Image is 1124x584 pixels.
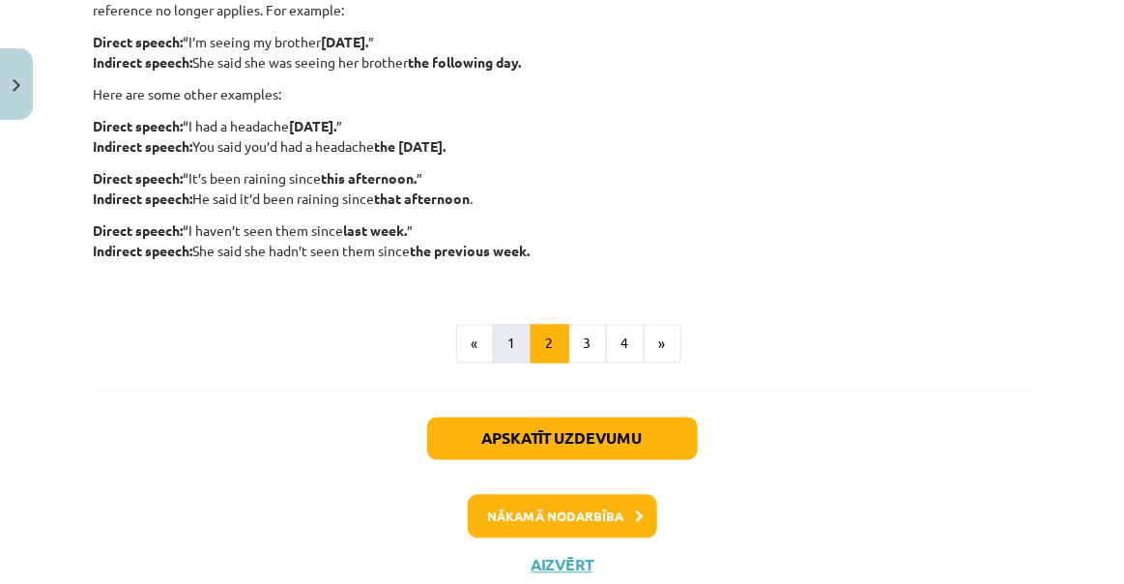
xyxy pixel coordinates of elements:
p: “I had a headache ” You said you’d had a headache [93,116,1031,157]
strong: [DATE]. [321,33,368,50]
strong: Indirect speech: [93,190,192,207]
p: “I’m seeing my brother ” She said she was seeing her brother [93,32,1031,73]
strong: last week. [343,221,407,239]
strong: the following day. [408,53,521,71]
strong: Indirect speech: [93,53,192,71]
p: “It’s been raining since ” He said it’d been raining since . [93,168,1031,209]
button: Apskatīt uzdevumu [427,418,698,460]
strong: Indirect speech: [93,137,192,155]
p: Here are some other examples: [93,84,1031,104]
strong: this afternoon. [321,169,417,187]
strong: [DATE]. [289,117,336,134]
button: « [456,325,494,364]
nav: Page navigation example [93,325,1031,364]
strong: Direct speech: [93,221,183,239]
strong: Indirect speech: [93,242,192,259]
p: “I haven’t seen them since ” She said she hadn’t seen them since [93,220,1031,281]
strong: the previous week. [410,242,530,259]
button: 2 [531,325,569,364]
strong: Direct speech: [93,33,183,50]
button: » [644,325,681,364]
button: 1 [493,325,532,364]
strong: Direct speech: [93,169,183,187]
strong: Direct speech: [93,117,183,134]
button: 3 [568,325,607,364]
strong: that afternoon [374,190,470,207]
img: icon-close-lesson-0947bae3869378f0d4975bcd49f059093ad1ed9edebbc8119c70593378902aed.svg [13,79,20,92]
button: 4 [606,325,645,364]
button: Nākamā nodarbība [468,495,657,540]
strong: the [DATE]. [374,137,446,155]
button: Aizvērt [526,556,599,575]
